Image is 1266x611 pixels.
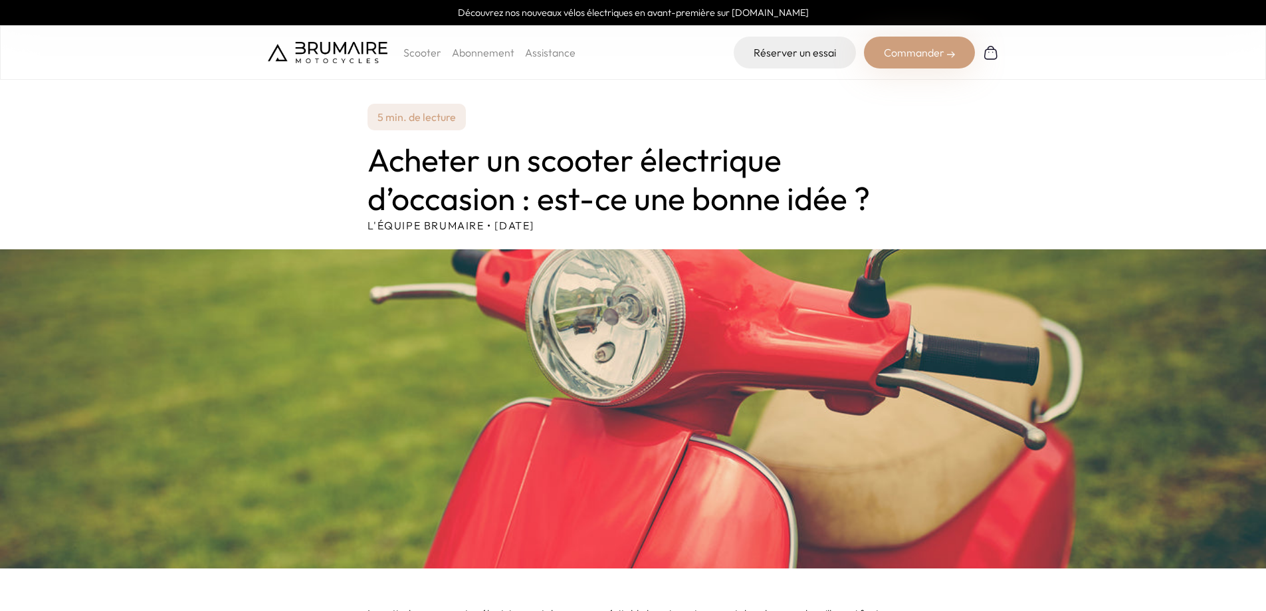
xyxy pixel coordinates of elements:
a: Réserver un essai [734,37,856,68]
img: Panier [983,45,999,61]
a: Assistance [525,46,576,59]
p: Scooter [403,45,441,61]
h1: Acheter un scooter électrique d’occasion : est-ce une bonne idée ? [368,141,899,217]
a: Abonnement [452,46,514,59]
p: L'équipe Brumaire • [DATE] [368,217,899,233]
p: 5 min. de lecture [368,104,466,130]
div: Commander [864,37,975,68]
img: right-arrow-2.png [947,51,955,59]
img: Brumaire Motocycles [268,42,387,63]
